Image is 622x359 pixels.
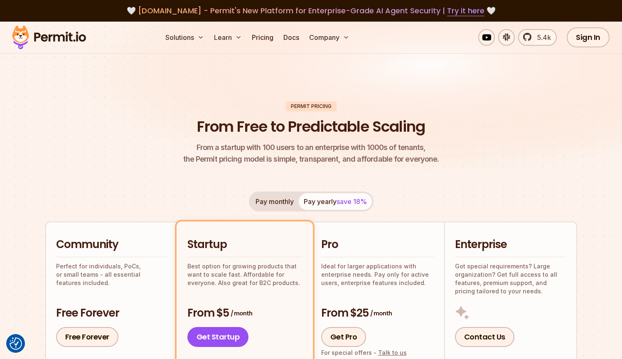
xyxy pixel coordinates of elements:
[321,349,407,357] div: For special offers -
[187,237,302,252] h2: Startup
[280,29,302,46] a: Docs
[187,262,302,287] p: Best option for growing products that want to scale fast. Affordable for everyone. Also great for...
[286,101,337,111] div: Permit Pricing
[306,29,353,46] button: Company
[321,306,434,321] h3: From $25
[162,29,207,46] button: Solutions
[455,327,514,347] a: Contact Us
[138,5,484,16] span: [DOMAIN_NAME] - Permit's New Platform for Enterprise-Grade AI Agent Security |
[56,262,168,287] p: Perfect for individuals, PoCs, or small teams - all essential features included.
[183,142,439,153] span: From a startup with 100 users to an enterprise with 1000s of tenants,
[518,29,557,46] a: 5.4k
[183,142,439,165] p: the Permit pricing model is simple, transparent, and affordable for everyone.
[248,29,277,46] a: Pricing
[321,237,434,252] h2: Pro
[8,23,90,52] img: Permit logo
[231,309,252,317] span: / month
[187,327,249,347] a: Get Startup
[567,27,610,47] a: Sign In
[56,306,168,321] h3: Free Forever
[378,349,407,356] a: Talk to us
[10,337,22,350] button: Consent Preferences
[56,237,168,252] h2: Community
[321,262,434,287] p: Ideal for larger applications with enterprise needs. Pay only for active users, enterprise featur...
[197,116,425,137] h1: From Free to Predictable Scaling
[447,5,484,16] a: Try it here
[56,327,118,347] a: Free Forever
[455,262,566,295] p: Got special requirements? Large organization? Get full access to all features, premium support, a...
[20,5,602,17] div: 🤍 🤍
[187,306,302,321] h3: From $5
[532,32,551,42] span: 5.4k
[251,193,299,210] button: Pay monthly
[321,327,366,347] a: Get Pro
[211,29,245,46] button: Learn
[370,309,392,317] span: / month
[10,337,22,350] img: Revisit consent button
[455,237,566,252] h2: Enterprise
